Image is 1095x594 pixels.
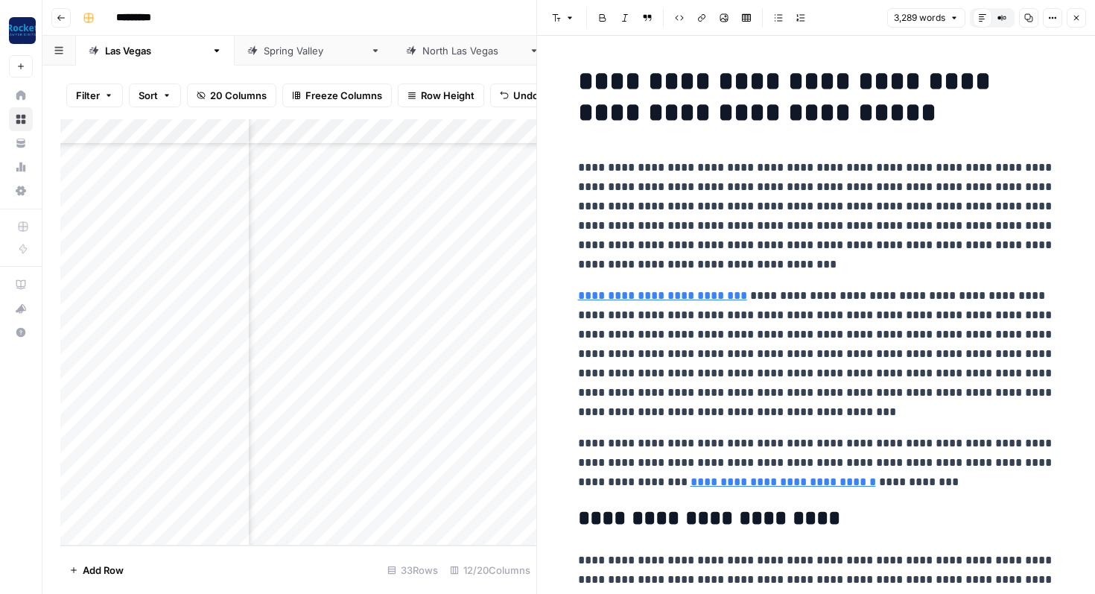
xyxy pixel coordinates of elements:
[9,155,33,179] a: Usage
[9,83,33,107] a: Home
[513,88,539,103] span: Undo
[9,179,33,203] a: Settings
[9,297,33,320] button: What's new?
[9,12,33,49] button: Workspace: Rocket Pilots
[76,36,235,66] a: [GEOGRAPHIC_DATA]
[60,558,133,582] button: Add Row
[187,83,276,107] button: 20 Columns
[894,11,945,25] span: 3,289 words
[490,83,548,107] button: Undo
[9,273,33,297] a: AirOps Academy
[422,43,523,58] div: [GEOGRAPHIC_DATA]
[10,297,32,320] div: What's new?
[129,83,181,107] button: Sort
[282,83,392,107] button: Freeze Columns
[9,17,36,44] img: Rocket Pilots Logo
[9,320,33,344] button: Help + Support
[444,558,536,582] div: 12/20 Columns
[421,88,475,103] span: Row Height
[9,107,33,131] a: Browse
[235,36,393,66] a: [GEOGRAPHIC_DATA]
[76,88,100,103] span: Filter
[887,8,965,28] button: 3,289 words
[381,558,444,582] div: 33 Rows
[305,88,382,103] span: Freeze Columns
[264,43,364,58] div: [GEOGRAPHIC_DATA]
[393,36,552,66] a: [GEOGRAPHIC_DATA]
[83,563,124,578] span: Add Row
[210,88,267,103] span: 20 Columns
[398,83,484,107] button: Row Height
[105,43,206,58] div: [GEOGRAPHIC_DATA]
[9,131,33,155] a: Your Data
[66,83,123,107] button: Filter
[139,88,158,103] span: Sort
